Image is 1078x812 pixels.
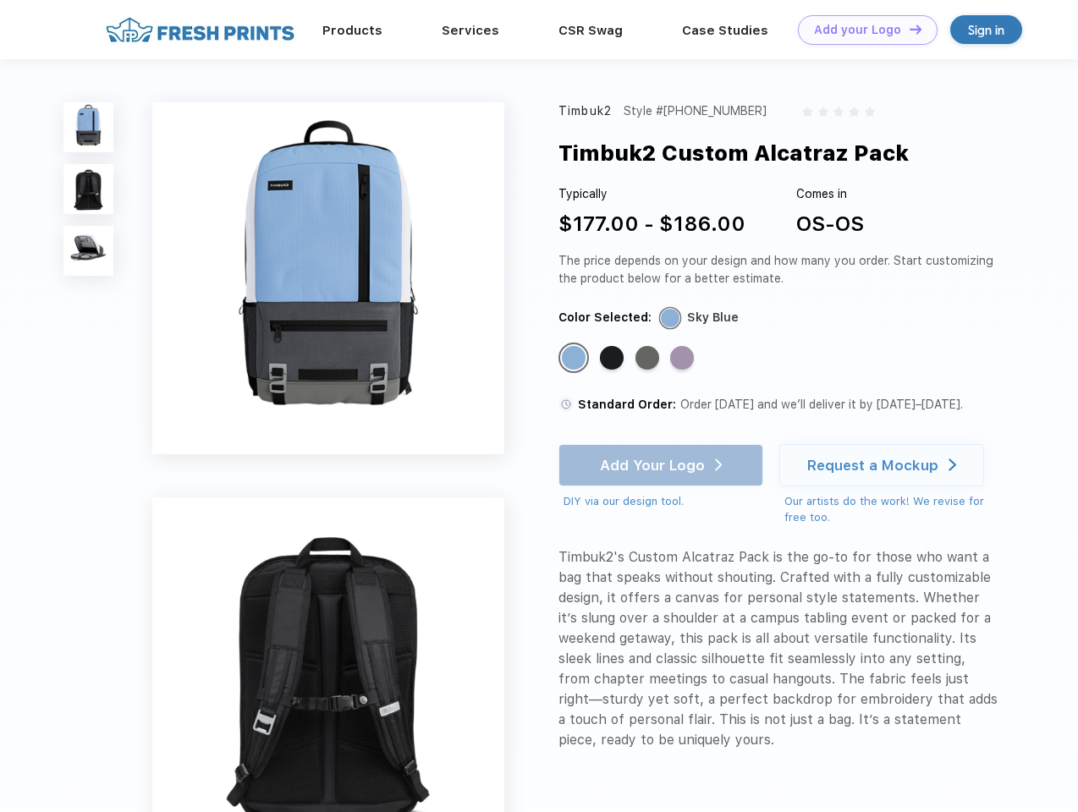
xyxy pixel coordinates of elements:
[670,346,694,370] div: Lavender
[814,23,901,37] div: Add your Logo
[63,164,113,214] img: func=resize&h=100
[558,185,745,203] div: Typically
[152,102,504,454] img: func=resize&h=640
[101,15,300,45] img: fo%20logo%202.webp
[818,107,828,117] img: gray_star.svg
[849,107,859,117] img: gray_star.svg
[687,309,739,326] div: Sky Blue
[865,107,875,117] img: gray_star.svg
[833,107,844,117] img: gray_star.svg
[63,226,113,276] img: func=resize&h=100
[564,493,763,510] div: DIY via our design tool.
[635,346,659,370] div: Gunmetal
[910,25,921,34] img: DT
[949,458,956,471] img: white arrow
[796,185,864,203] div: Comes in
[558,209,745,239] div: $177.00 - $186.00
[558,547,1000,750] div: Timbuk2's Custom Alcatraz Pack is the go-to for those who want a bag that speaks without shouting...
[950,15,1022,44] a: Sign in
[558,252,1000,288] div: The price depends on your design and how many you order. Start customizing the product below for ...
[578,398,676,411] span: Standard Order:
[558,397,574,412] img: standard order
[558,309,652,326] div: Color Selected:
[802,107,812,117] img: gray_star.svg
[968,20,1004,40] div: Sign in
[558,137,909,169] div: Timbuk2 Custom Alcatraz Pack
[600,346,624,370] div: Jet Black
[784,493,1000,526] div: Our artists do the work! We revise for free too.
[807,457,938,474] div: Request a Mockup
[796,209,864,239] div: OS-OS
[322,23,382,38] a: Products
[63,102,113,152] img: func=resize&h=100
[558,102,612,120] div: Timbuk2
[624,102,767,120] div: Style #[PHONE_NUMBER]
[562,346,586,370] div: Sky Blue
[680,398,963,411] span: Order [DATE] and we’ll deliver it by [DATE]–[DATE].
